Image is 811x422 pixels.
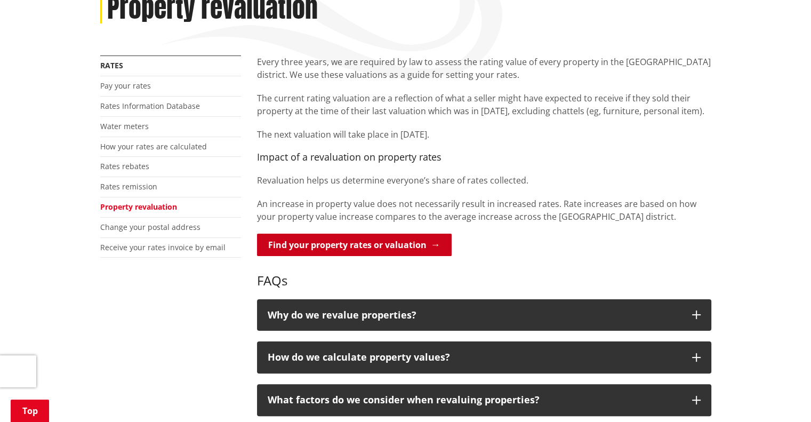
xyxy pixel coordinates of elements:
[257,384,711,416] button: What factors do we consider when revaluing properties?
[257,234,452,256] a: Find your property rates or valuation
[100,181,157,192] a: Rates remission
[762,377,800,416] iframe: Messenger Launcher
[257,152,711,163] h4: Impact of a revaluation on property rates
[100,141,207,152] a: How your rates are calculated
[257,258,711,289] h3: FAQs
[100,60,123,70] a: Rates
[100,161,149,171] a: Rates rebates
[257,92,711,117] p: The current rating valuation are a reflection of what a seller might have expected to receive if ...
[257,299,711,331] button: Why do we revalue properties?
[257,55,711,81] p: Every three years, we are required by law to assess the rating value of every property in the [GE...
[257,197,711,223] p: An increase in property value does not necessarily result in increased rates. Rate increases are ...
[100,121,149,131] a: Water meters
[100,202,177,212] a: Property revaluation
[268,310,681,321] p: Why do we revalue properties?
[100,81,151,91] a: Pay your rates
[11,400,49,422] a: Top
[268,395,681,405] p: What factors do we consider when revaluing properties?
[257,128,711,141] p: The next valuation will take place in [DATE].
[257,174,711,187] p: Revaluation helps us determine everyone’s share of rates collected.
[100,222,200,232] a: Change your postal address
[257,341,711,373] button: How do we calculate property values?
[100,101,200,111] a: Rates Information Database
[268,352,681,363] p: How do we calculate property values?
[100,242,226,252] a: Receive your rates invoice by email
